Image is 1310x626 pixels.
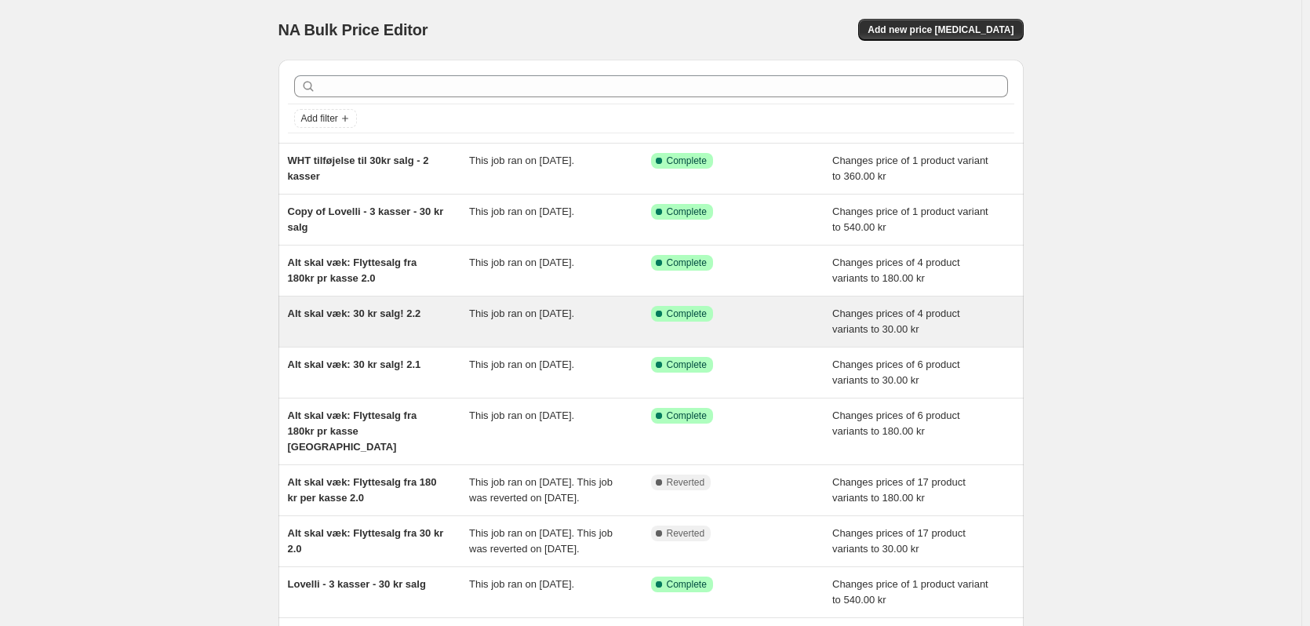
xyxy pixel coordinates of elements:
span: Alt skal væk: 30 kr salg! 2.1 [288,358,421,370]
span: Complete [667,206,707,218]
span: Alt skal væk: Flyttesalg fra 30 kr 2.0 [288,527,444,555]
span: This job ran on [DATE]. [469,578,574,590]
span: Changes prices of 17 product variants to 180.00 kr [832,476,966,504]
span: Changes prices of 6 product variants to 30.00 kr [832,358,960,386]
span: This job ran on [DATE]. This job was reverted on [DATE]. [469,527,613,555]
span: Alt skal væk: Flyttesalg fra 180kr pr kasse [GEOGRAPHIC_DATA] [288,409,417,453]
span: Changes price of 1 product variant to 540.00 kr [832,578,988,606]
span: Alt skal væk: Flyttesalg fra 180kr pr kasse 2.0 [288,257,417,284]
button: Add new price [MEDICAL_DATA] [858,19,1023,41]
span: Alt skal væk: Flyttesalg fra 180 kr per kasse 2.0 [288,476,437,504]
span: Complete [667,155,707,167]
span: This job ran on [DATE]. [469,358,574,370]
span: Changes prices of 4 product variants to 30.00 kr [832,308,960,335]
span: This job ran on [DATE]. [469,206,574,217]
span: This job ran on [DATE]. [469,308,574,319]
span: Add new price [MEDICAL_DATA] [868,24,1013,36]
span: Changes price of 1 product variant to 360.00 kr [832,155,988,182]
span: Changes price of 1 product variant to 540.00 kr [832,206,988,233]
span: Alt skal væk: 30 kr salg! 2.2 [288,308,421,319]
span: Changes prices of 4 product variants to 180.00 kr [832,257,960,284]
span: NA Bulk Price Editor [278,21,428,38]
span: Reverted [667,476,705,489]
span: Complete [667,257,707,269]
span: Reverted [667,527,705,540]
button: Add filter [294,109,357,128]
span: Complete [667,578,707,591]
span: Changes prices of 17 product variants to 30.00 kr [832,527,966,555]
span: Changes prices of 6 product variants to 180.00 kr [832,409,960,437]
span: WHT tilføjelse til 30kr salg - 2 kasser [288,155,429,182]
span: Complete [667,358,707,371]
span: Copy of Lovelli - 3 kasser - 30 kr salg [288,206,444,233]
span: This job ran on [DATE]. [469,257,574,268]
span: Complete [667,308,707,320]
span: This job ran on [DATE]. This job was reverted on [DATE]. [469,476,613,504]
span: This job ran on [DATE]. [469,155,574,166]
span: Add filter [301,112,338,125]
span: Lovelli - 3 kasser - 30 kr salg [288,578,426,590]
span: Complete [667,409,707,422]
span: This job ran on [DATE]. [469,409,574,421]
